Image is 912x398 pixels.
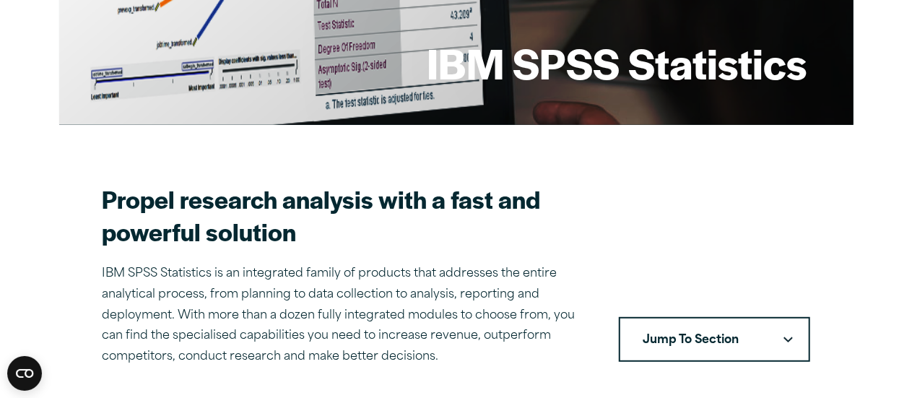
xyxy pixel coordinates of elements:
button: Jump To SectionDownward pointing chevron [619,317,810,362]
nav: Table of Contents [619,317,810,362]
svg: Downward pointing chevron [783,337,793,343]
button: Open CMP widget [7,356,42,391]
h2: Propel research analysis with a fast and powerful solution [103,183,584,248]
p: IBM SPSS Statistics is an integrated family of products that addresses the entire analytical proc... [103,264,584,368]
h1: IBM SPSS Statistics [427,35,807,91]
